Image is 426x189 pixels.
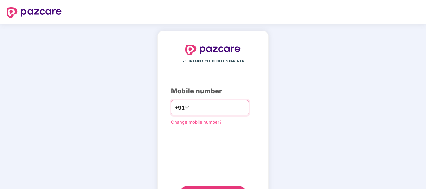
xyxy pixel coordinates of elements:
[185,45,241,55] img: logo
[185,106,189,110] span: down
[171,86,255,97] div: Mobile number
[171,119,222,125] a: Change mobile number?
[175,104,185,112] span: +91
[7,7,62,18] img: logo
[182,59,244,64] span: YOUR EMPLOYEE BENEFITS PARTNER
